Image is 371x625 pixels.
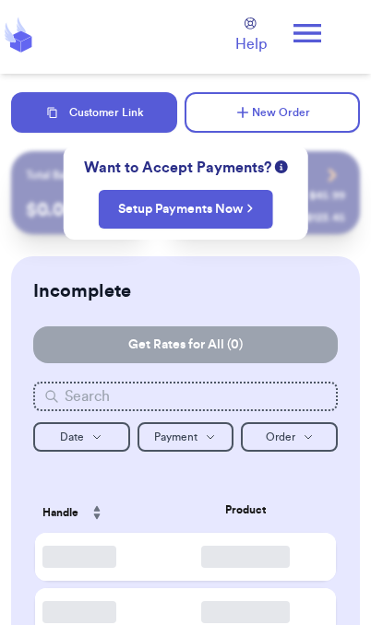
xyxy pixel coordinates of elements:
[84,157,271,179] span: Want to Accept Payments?
[309,188,345,203] div: $ 45.99
[118,200,254,218] a: Setup Payments Now
[33,382,338,411] input: Search
[26,197,136,223] p: $ 0.00
[26,168,91,183] p: Total Balance
[185,92,360,133] button: New Order
[42,504,78,521] span: Handle
[138,422,234,452] button: Payment
[241,422,338,452] button: Order
[235,18,267,55] a: Help
[33,326,338,363] button: Get Rates for All (0)
[60,431,84,442] span: Date
[235,33,267,55] span: Help
[305,210,345,225] div: $ 123.45
[154,431,197,442] span: Payment
[33,278,131,304] h2: Incomplete
[266,431,295,442] span: Order
[225,501,266,518] span: Product
[33,422,130,452] button: Date
[11,92,177,133] button: Customer Link
[82,494,112,531] button: Sort ascending
[99,190,273,229] button: Setup Payments Now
